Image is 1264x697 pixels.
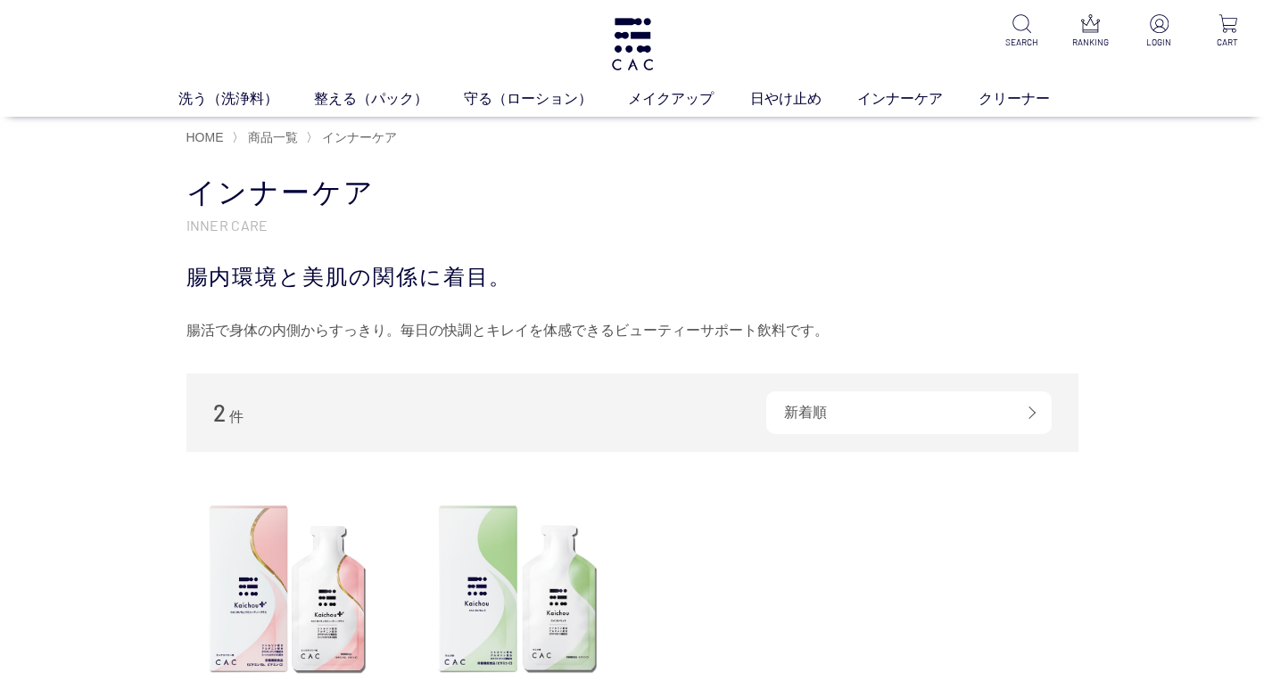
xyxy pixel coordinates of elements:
p: LOGIN [1137,36,1181,49]
li: 〉 [232,129,302,146]
p: RANKING [1069,36,1112,49]
a: 整える（パック） [314,88,464,110]
img: ＣＡＣかいちょう ビューティープラス [186,488,390,691]
span: 件 [229,409,244,424]
img: ＣＡＣかいちょう [416,488,619,691]
a: SEARCH [1000,14,1044,49]
p: INNER CARE [186,216,1078,234]
div: 腸内環境と美肌の関係に着目。 [186,261,1078,293]
p: CART [1206,36,1250,49]
span: 商品一覧 [248,130,298,144]
a: 商品一覧 [244,130,298,144]
h1: インナーケア [186,174,1078,212]
a: CART [1206,14,1250,49]
div: 新着順 [766,391,1052,434]
img: logo [609,18,656,70]
p: SEARCH [1000,36,1044,49]
a: HOME [186,130,224,144]
a: 洗う（洗浄料） [178,88,314,110]
a: メイクアップ [628,88,749,110]
a: LOGIN [1137,14,1181,49]
div: 腸活で身体の内側からすっきり。毎日の快調とキレイを体感できるビューティーサポート飲料です。 [186,316,1078,345]
a: インナーケア [318,130,397,144]
a: RANKING [1069,14,1112,49]
a: インナーケア [857,88,979,110]
li: 〉 [306,129,401,146]
span: 2 [213,398,226,426]
a: クリーナー [979,88,1086,110]
span: インナーケア [322,130,397,144]
a: 日やけ止め [750,88,857,110]
a: 守る（ローション） [464,88,628,110]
